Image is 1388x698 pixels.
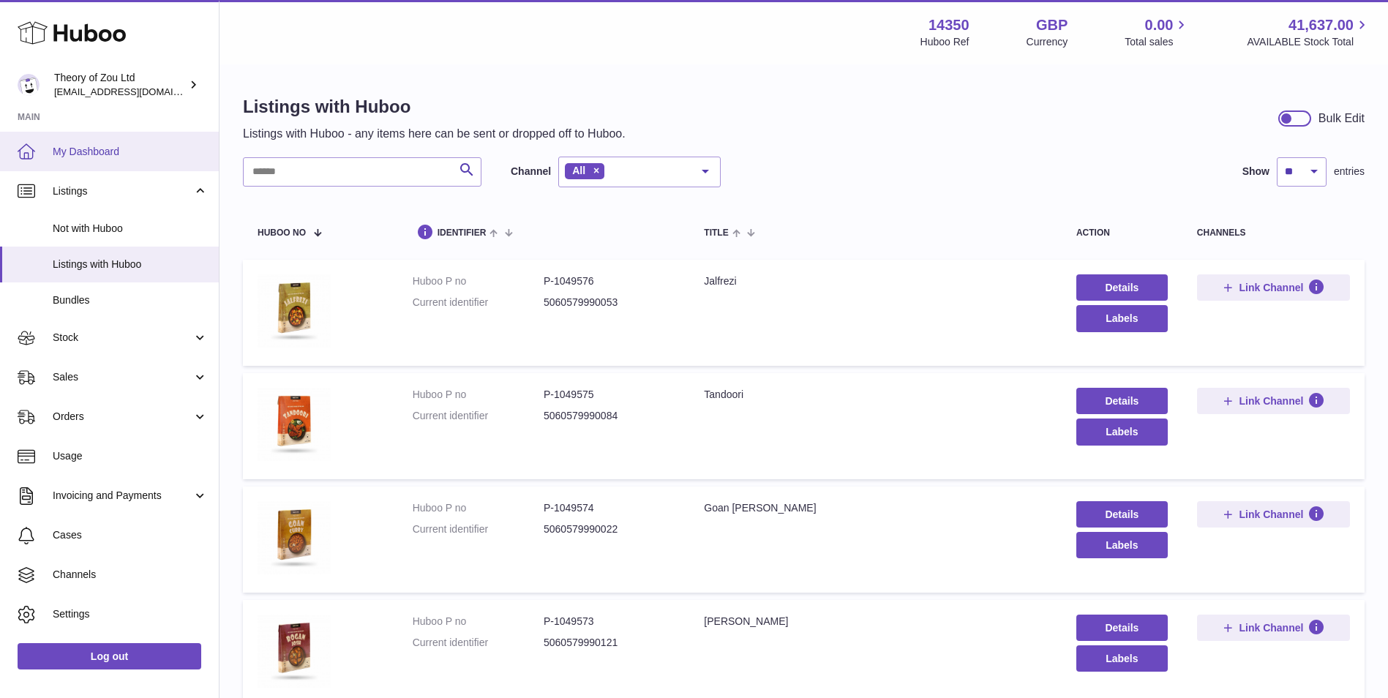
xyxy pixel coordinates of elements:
[544,388,675,402] dd: P-1049575
[1197,501,1350,528] button: Link Channel
[1197,615,1350,641] button: Link Channel
[53,258,208,271] span: Listings with Huboo
[511,165,551,179] label: Channel
[53,293,208,307] span: Bundles
[258,388,331,461] img: Tandoori
[1288,15,1354,35] span: 41,637.00
[544,274,675,288] dd: P-1049576
[1318,110,1365,127] div: Bulk Edit
[704,228,728,238] span: title
[929,15,969,35] strong: 14350
[544,409,675,423] dd: 5060579990084
[258,615,331,688] img: Rogan Josh
[413,274,544,288] dt: Huboo P no
[53,184,192,198] span: Listings
[1076,305,1168,331] button: Labels
[1076,388,1168,414] a: Details
[18,74,40,96] img: internalAdmin-14350@internal.huboo.com
[544,501,675,515] dd: P-1049574
[258,501,331,574] img: Goan Curry
[54,71,186,99] div: Theory of Zou Ltd
[243,95,626,119] h1: Listings with Huboo
[704,501,1047,515] div: Goan [PERSON_NAME]
[413,296,544,309] dt: Current identifier
[1239,281,1303,294] span: Link Channel
[1242,165,1269,179] label: Show
[413,501,544,515] dt: Huboo P no
[1076,419,1168,445] button: Labels
[1036,15,1068,35] strong: GBP
[704,615,1047,628] div: [PERSON_NAME]
[544,615,675,628] dd: P-1049573
[704,388,1047,402] div: Tandoori
[53,331,192,345] span: Stock
[413,636,544,650] dt: Current identifier
[18,643,201,669] a: Log out
[53,410,192,424] span: Orders
[1247,35,1370,49] span: AVAILABLE Stock Total
[544,636,675,650] dd: 5060579990121
[53,145,208,159] span: My Dashboard
[53,528,208,542] span: Cases
[413,522,544,536] dt: Current identifier
[53,607,208,621] span: Settings
[54,86,215,97] span: [EMAIL_ADDRESS][DOMAIN_NAME]
[1076,645,1168,672] button: Labels
[258,274,331,348] img: Jalfrezi
[1027,35,1068,49] div: Currency
[572,165,585,176] span: All
[1076,501,1168,528] a: Details
[1125,35,1190,49] span: Total sales
[1125,15,1190,49] a: 0.00 Total sales
[544,296,675,309] dd: 5060579990053
[413,615,544,628] dt: Huboo P no
[920,35,969,49] div: Huboo Ref
[1239,621,1303,634] span: Link Channel
[1197,228,1350,238] div: channels
[243,126,626,142] p: Listings with Huboo - any items here can be sent or dropped off to Huboo.
[53,370,192,384] span: Sales
[1239,508,1303,521] span: Link Channel
[1334,165,1365,179] span: entries
[1239,394,1303,408] span: Link Channel
[704,274,1047,288] div: Jalfrezi
[53,449,208,463] span: Usage
[438,228,487,238] span: identifier
[413,409,544,423] dt: Current identifier
[1076,532,1168,558] button: Labels
[1076,228,1168,238] div: action
[53,222,208,236] span: Not with Huboo
[413,388,544,402] dt: Huboo P no
[1145,15,1174,35] span: 0.00
[53,568,208,582] span: Channels
[544,522,675,536] dd: 5060579990022
[1247,15,1370,49] a: 41,637.00 AVAILABLE Stock Total
[53,489,192,503] span: Invoicing and Payments
[1197,274,1350,301] button: Link Channel
[1076,274,1168,301] a: Details
[1076,615,1168,641] a: Details
[1197,388,1350,414] button: Link Channel
[258,228,306,238] span: Huboo no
